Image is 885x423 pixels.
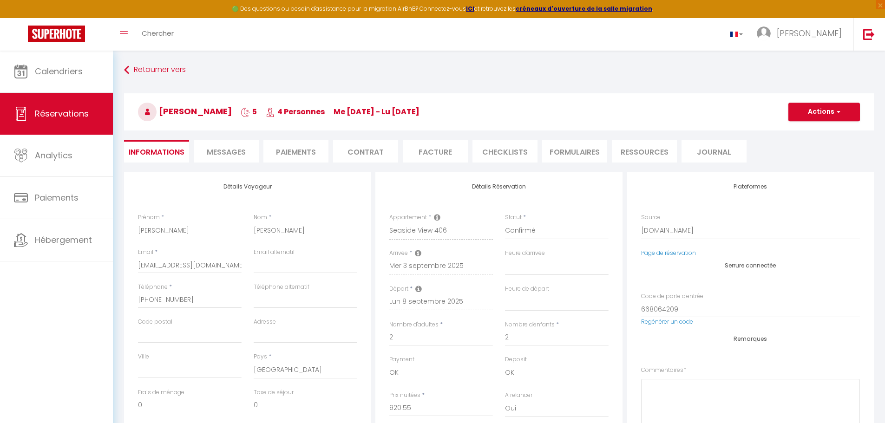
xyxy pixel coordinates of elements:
label: Commentaires [641,366,686,375]
span: Paiements [35,192,79,203]
span: Messages [207,147,246,157]
span: [PERSON_NAME] [777,27,842,39]
span: 4 Personnes [266,106,325,117]
label: Email alternatif [254,248,295,257]
label: Deposit [505,355,527,364]
span: 5 [241,106,257,117]
label: Heure d'arrivée [505,249,545,258]
a: Regénérer un code [641,318,693,325]
a: Page de réservation [641,249,696,257]
button: Actions [788,103,860,121]
label: Heure de départ [505,285,549,293]
h4: Remarques [641,336,860,342]
label: Prénom [138,213,160,222]
img: logout [863,28,875,40]
li: Contrat [333,140,398,163]
li: Ressources [612,140,677,163]
span: Hébergement [35,234,92,246]
h4: Détails Voyageur [138,183,357,190]
label: Code postal [138,318,172,326]
label: Prix nuitées [389,391,420,400]
label: Taxe de séjour [254,388,294,397]
label: Payment [389,355,414,364]
label: Départ [389,285,408,293]
label: Nombre d'adultes [389,320,439,329]
label: Arrivée [389,249,408,258]
li: FORMULAIRES [542,140,607,163]
label: Frais de ménage [138,388,184,397]
label: Adresse [254,318,276,326]
a: ... [PERSON_NAME] [750,18,853,51]
a: Retourner vers [124,62,874,78]
label: Nom [254,213,267,222]
span: [PERSON_NAME] [138,105,232,117]
label: Pays [254,352,267,361]
li: Facture [403,140,468,163]
label: A relancer [505,391,532,400]
span: Réservations [35,108,89,119]
label: Ville [138,352,149,361]
li: Informations [124,140,189,163]
label: Nombre d'enfants [505,320,555,329]
h4: Détails Réservation [389,183,608,190]
label: Email [138,248,153,257]
li: Journal [682,140,747,163]
button: Ouvrir le widget de chat LiveChat [7,4,35,32]
span: me [DATE] - lu [DATE] [334,106,420,117]
span: Chercher [142,28,174,38]
label: Code de porte d'entrée [641,292,703,301]
span: Calendriers [35,65,83,77]
label: Téléphone [138,283,168,292]
label: Source [641,213,661,222]
li: Paiements [263,140,328,163]
h4: Serrure connectée [641,262,860,269]
label: Statut [505,213,522,222]
img: ... [757,26,771,40]
span: Analytics [35,150,72,161]
img: Super Booking [28,26,85,42]
h4: Plateformes [641,183,860,190]
a: créneaux d'ouverture de la salle migration [516,5,652,13]
a: Chercher [135,18,181,51]
li: CHECKLISTS [472,140,538,163]
label: Téléphone alternatif [254,283,309,292]
label: Appartement [389,213,427,222]
a: ICI [466,5,474,13]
